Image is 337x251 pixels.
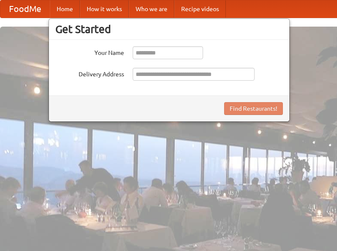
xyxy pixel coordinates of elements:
[50,0,80,18] a: Home
[129,0,174,18] a: Who we are
[55,68,124,79] label: Delivery Address
[224,102,283,115] button: Find Restaurants!
[0,0,50,18] a: FoodMe
[55,46,124,57] label: Your Name
[80,0,129,18] a: How it works
[174,0,226,18] a: Recipe videos
[55,23,283,36] h3: Get Started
